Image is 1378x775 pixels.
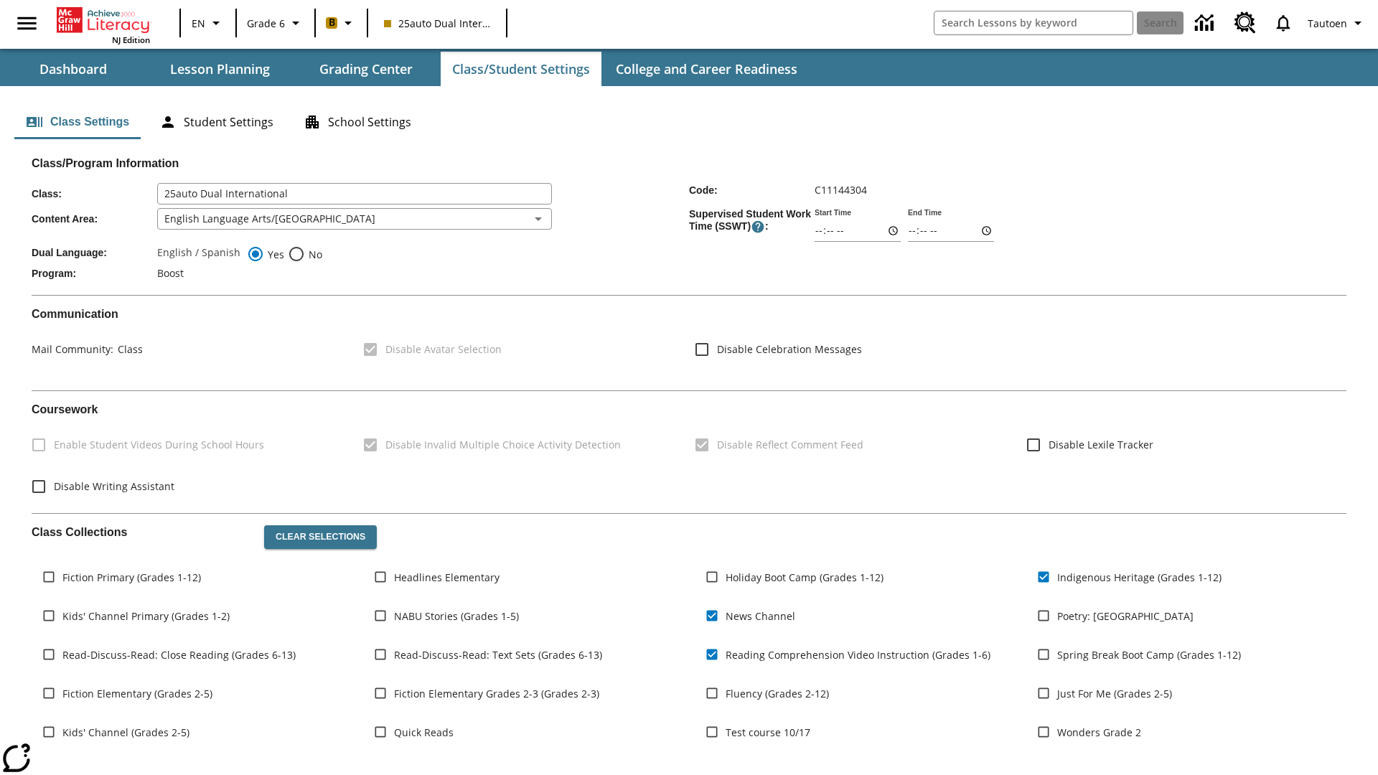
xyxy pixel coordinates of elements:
[1049,437,1153,452] span: Disable Lexile Tracker
[394,686,599,701] span: Fiction Elementary Grades 2-3 (Grades 2-3)
[57,6,150,34] a: Home
[32,307,1346,379] div: Communication
[6,2,48,44] button: Open side menu
[32,342,113,356] span: Mail Community :
[157,183,552,205] input: Class
[726,570,883,585] span: Holiday Boot Camp (Grades 1-12)
[32,525,253,539] h2: Class Collections
[320,10,362,36] button: Boost Class color is peach. Change class color
[1,52,145,86] button: Dashboard
[292,105,423,139] button: School Settings
[54,437,264,452] span: Enable Student Videos During School Hours
[726,686,829,701] span: Fluency (Grades 2-12)
[1057,609,1194,624] span: Poetry: [GEOGRAPHIC_DATA]
[1057,647,1241,662] span: Spring Break Boot Camp (Grades 1-12)
[1265,4,1302,42] a: Notifications
[14,105,1364,139] div: Class/Student Settings
[62,609,230,624] span: Kids' Channel Primary (Grades 1-2)
[32,247,157,258] span: Dual Language :
[394,725,454,740] span: Quick Reads
[62,725,189,740] span: Kids' Channel (Grades 2-5)
[32,307,1346,321] h2: Communication
[815,183,867,197] span: C11144304
[394,647,602,662] span: Read-Discuss-Read: Text Sets (Grades 6-13)
[1302,10,1372,36] button: Profile/Settings
[726,647,990,662] span: Reading Comprehension Video Instruction (Grades 1-6)
[394,570,500,585] span: Headlines Elementary
[1308,16,1347,31] span: Tautoen
[1226,4,1265,42] a: Resource Center, Will open in new tab
[305,247,322,262] span: No
[1057,570,1222,585] span: Indigenous Heritage (Grades 1-12)
[264,525,377,550] button: Clear Selections
[1057,686,1172,701] span: Just For Me (Grades 2-5)
[62,686,212,701] span: Fiction Elementary (Grades 2-5)
[157,208,552,230] div: English Language Arts/[GEOGRAPHIC_DATA]
[62,647,296,662] span: Read-Discuss-Read: Close Reading (Grades 6-13)
[32,403,1346,501] div: Coursework
[1186,4,1226,43] a: Data Center
[441,52,601,86] button: Class/Student Settings
[32,188,157,199] span: Class :
[32,403,1346,416] h2: Course work
[62,570,201,585] span: Fiction Primary (Grades 1-12)
[157,245,240,263] label: English / Spanish
[148,52,291,86] button: Lesson Planning
[294,52,438,86] button: Grading Center
[14,105,141,139] button: Class Settings
[32,514,1346,765] div: Class Collections
[32,170,1346,283] div: Class/Program Information
[247,16,285,31] span: Grade 6
[32,268,157,279] span: Program :
[751,220,765,234] button: Supervised Student Work Time is the timeframe when students can take LevelSet and when lessons ar...
[112,34,150,45] span: NJ Edition
[113,342,143,356] span: Class
[689,184,815,196] span: Code :
[54,479,174,494] span: Disable Writing Assistant
[329,14,335,32] span: B
[157,266,184,280] span: Boost
[934,11,1133,34] input: search field
[57,4,150,45] div: Home
[264,247,284,262] span: Yes
[385,437,621,452] span: Disable Invalid Multiple Choice Activity Detection
[689,208,815,234] span: Supervised Student Work Time (SSWT) :
[192,16,205,31] span: EN
[32,156,1346,170] h2: Class/Program Information
[604,52,809,86] button: College and Career Readiness
[32,213,157,225] span: Content Area :
[385,342,502,357] span: Disable Avatar Selection
[241,10,310,36] button: Grade: Grade 6, Select a grade
[185,10,231,36] button: Language: EN, Select a language
[815,207,851,218] label: Start Time
[384,16,490,31] span: 25auto Dual International
[717,437,863,452] span: Disable Reflect Comment Feed
[717,342,862,357] span: Disable Celebration Messages
[394,609,519,624] span: NABU Stories (Grades 1-5)
[726,609,795,624] span: News Channel
[726,725,810,740] span: Test course 10/17
[148,105,285,139] button: Student Settings
[1057,725,1141,740] span: Wonders Grade 2
[908,207,942,218] label: End Time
